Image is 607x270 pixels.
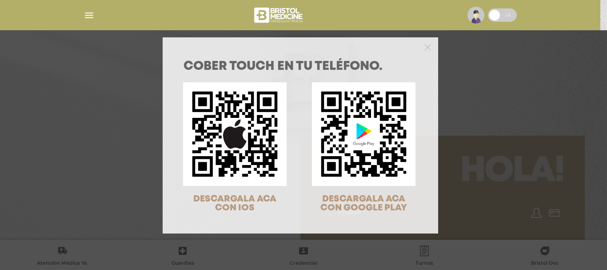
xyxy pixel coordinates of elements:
[424,43,431,51] button: Close
[184,60,417,73] h1: COBER TOUCH en tu teléfono.
[320,195,407,212] span: DESCARGALA ACA CON GOOGLE PLAY
[193,195,276,212] span: DESCARGALA ACA CON IOS
[312,82,415,186] img: qr-code
[183,82,287,186] img: qr-code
